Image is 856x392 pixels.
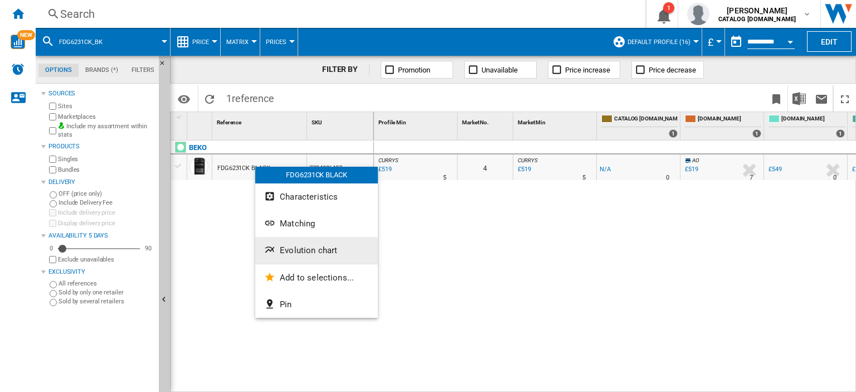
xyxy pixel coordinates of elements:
button: Matching [255,210,378,237]
button: Add to selections... [255,264,378,291]
span: Add to selections... [280,273,354,283]
span: Characteristics [280,192,338,202]
button: Pin... [255,291,378,318]
span: Pin [280,299,291,309]
button: Evolution chart [255,237,378,264]
div: FDG6231CK BLACK [255,167,378,183]
span: Matching [280,219,315,229]
button: Characteristics [255,183,378,210]
span: Evolution chart [280,245,337,255]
